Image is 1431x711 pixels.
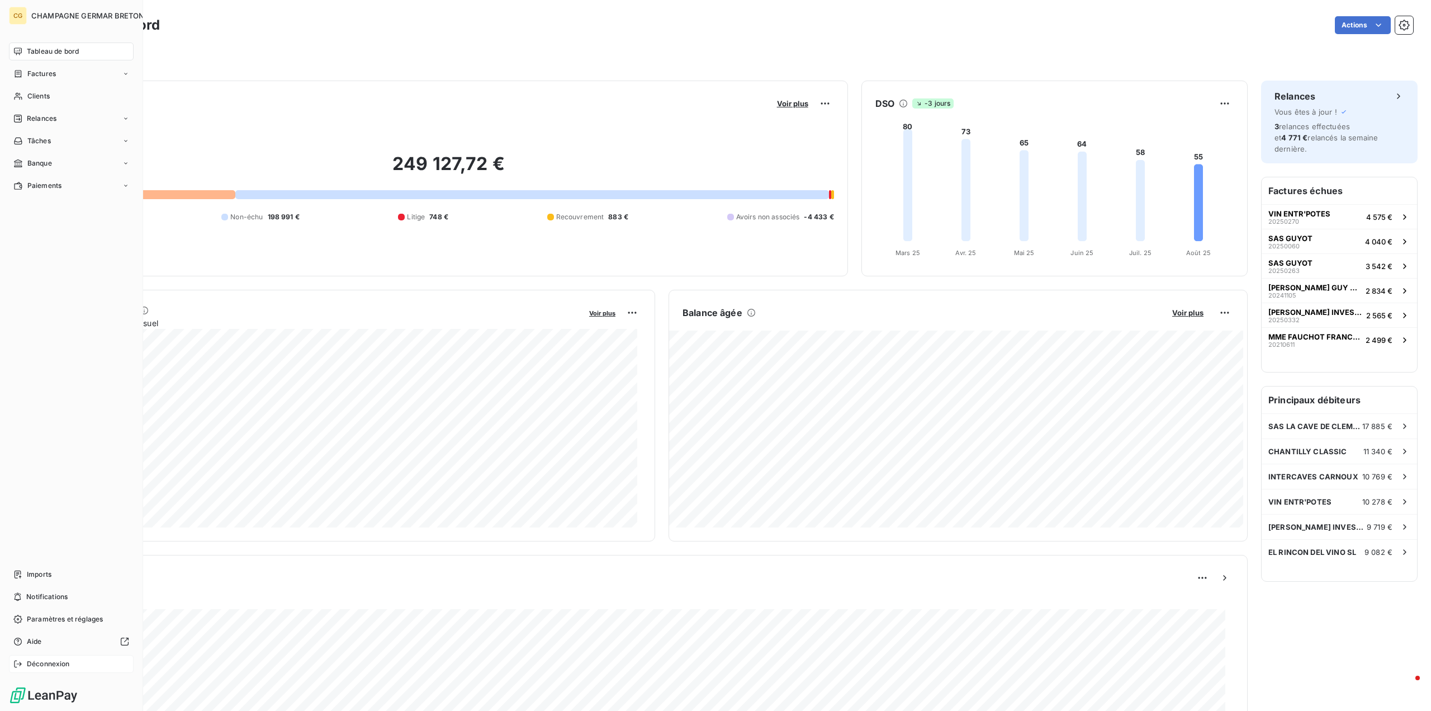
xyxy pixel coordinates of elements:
h6: Factures échues [1262,177,1417,204]
span: Voir plus [777,99,808,108]
button: Voir plus [586,308,619,318]
span: -4 433 € [804,212,833,222]
span: Aide [27,637,42,647]
span: Imports [27,569,51,580]
a: Banque [9,154,134,172]
a: Clients [9,87,134,105]
span: Factures [27,69,56,79]
span: 9 719 € [1367,522,1392,531]
span: MME FAUCHOT FRANCOISE [1268,332,1361,341]
span: Vous êtes à jour ! [1274,107,1337,116]
span: 20250270 [1268,218,1299,225]
h6: DSO [875,97,894,110]
span: 20250332 [1268,317,1300,323]
h6: Balance âgée [683,306,742,319]
span: 3 542 € [1366,262,1392,271]
span: 883 € [608,212,628,222]
h6: Relances [1274,90,1315,103]
iframe: Intercom live chat [1393,673,1420,700]
span: 748 € [429,212,448,222]
a: Paiements [9,177,134,195]
span: 20250263 [1268,267,1300,274]
h2: 249 127,72 € [63,153,834,186]
a: Tableau de bord [9,43,134,60]
span: 10 278 € [1362,497,1392,506]
img: Logo LeanPay [9,686,78,704]
span: Notifications [26,592,68,602]
button: [PERSON_NAME] GUY & [PERSON_NAME]202411052 834 € [1262,278,1417,303]
span: 198 991 € [268,212,300,222]
span: Non-échu [230,212,263,222]
span: SAS LA CAVE DE CLEMENTINE [1268,422,1362,431]
span: EL RINCON DEL VINO SL [1268,548,1356,557]
span: Clients [27,91,50,101]
span: Paiements [27,181,61,191]
span: relances effectuées et relancés la semaine dernière. [1274,122,1378,153]
button: [PERSON_NAME] INVESTISSEMENT202503322 565 € [1262,303,1417,327]
span: Banque [27,158,52,168]
span: 10 769 € [1362,472,1392,481]
span: 2 565 € [1366,311,1392,320]
span: [PERSON_NAME] INVESTISSEMENT [1268,308,1362,317]
tspan: Mai 25 [1013,249,1034,257]
span: 20210611 [1268,341,1295,348]
a: Imports [9,566,134,583]
span: SAS GUYOT [1268,234,1312,243]
a: Paramètres et réglages [9,610,134,628]
span: Recouvrement [556,212,604,222]
button: MME FAUCHOT FRANCOISE202106112 499 € [1262,327,1417,352]
tspan: Juil. 25 [1129,249,1152,257]
span: CHAMPAGNE GERMAR BRETON [31,11,144,20]
button: VIN ENTR'POTES202502704 575 € [1262,204,1417,229]
a: Factures [9,65,134,83]
span: 20250060 [1268,243,1300,249]
tspan: Août 25 [1186,249,1211,257]
span: 4 040 € [1365,237,1392,246]
button: SAS GUYOT202500604 040 € [1262,229,1417,253]
div: CG [9,7,27,25]
span: 9 082 € [1364,548,1392,557]
span: 11 340 € [1363,447,1392,456]
span: Paramètres et réglages [27,614,103,624]
span: Avoirs non associés [736,212,800,222]
h6: Principaux débiteurs [1262,387,1417,413]
span: 4 771 € [1281,133,1307,142]
span: Litige [407,212,425,222]
button: Actions [1335,16,1391,34]
span: VIN ENTR'POTES [1268,497,1332,506]
button: Voir plus [1169,308,1207,318]
span: [PERSON_NAME] GUY & [PERSON_NAME] [1268,283,1361,292]
span: Tâches [27,136,51,146]
a: Tâches [9,132,134,150]
span: [PERSON_NAME] INVESTISSEMENT [1268,522,1367,531]
span: INTERCAVES CARNOUX [1268,472,1358,481]
button: Voir plus [774,98,812,109]
a: Aide [9,633,134,651]
span: 4 575 € [1366,213,1392,222]
span: SAS GUYOT [1268,258,1312,267]
span: Chiffre d'affaires mensuel [63,317,581,329]
tspan: Juin 25 [1070,249,1093,257]
span: CHANTILLY CLASSIC [1268,447,1347,456]
span: 2 834 € [1366,286,1392,295]
button: SAS GUYOT202502633 542 € [1262,253,1417,278]
span: Relances [27,114,56,124]
span: -3 jours [912,98,954,109]
span: Déconnexion [27,659,70,669]
span: Voir plus [589,309,615,317]
span: 20241105 [1268,292,1296,299]
a: Relances [9,110,134,128]
span: Voir plus [1172,308,1203,317]
span: Tableau de bord [27,46,79,56]
span: VIN ENTR'POTES [1268,209,1330,218]
span: 17 885 € [1362,422,1392,431]
span: 2 499 € [1366,336,1392,345]
tspan: Avr. 25 [955,249,976,257]
span: 3 [1274,122,1279,131]
tspan: Mars 25 [895,249,920,257]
